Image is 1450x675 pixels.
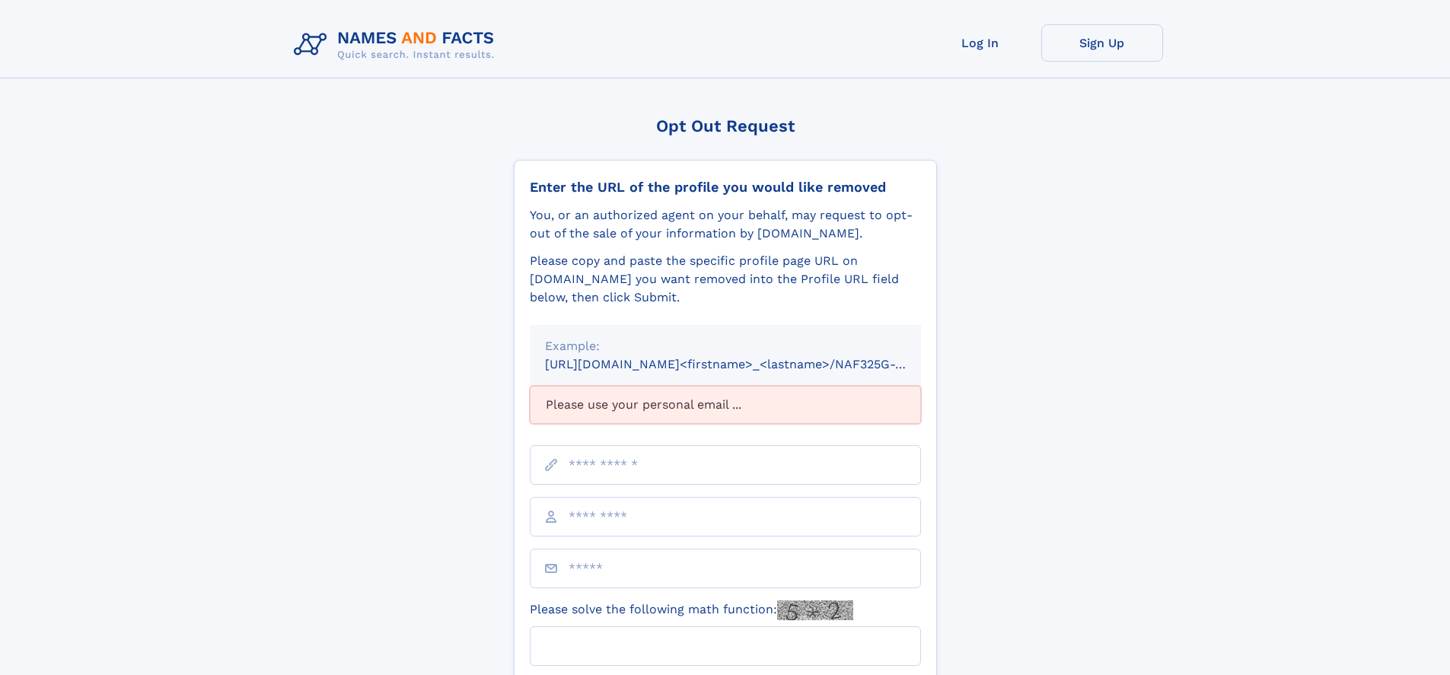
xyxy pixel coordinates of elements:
a: Sign Up [1041,24,1163,62]
div: Opt Out Request [514,116,937,135]
img: Logo Names and Facts [288,24,507,65]
label: Please solve the following math function: [530,600,853,620]
div: Enter the URL of the profile you would like removed [530,179,921,196]
div: Please copy and paste the specific profile page URL on [DOMAIN_NAME] you want removed into the Pr... [530,252,921,307]
small: [URL][DOMAIN_NAME]<firstname>_<lastname>/NAF325G-xxxxxxxx [545,357,950,371]
div: You, or an authorized agent on your behalf, may request to opt-out of the sale of your informatio... [530,206,921,243]
div: Example: [545,337,906,355]
a: Log In [919,24,1041,62]
div: Please use your personal email ... [530,386,921,424]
